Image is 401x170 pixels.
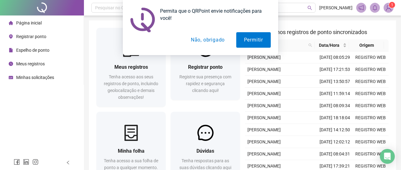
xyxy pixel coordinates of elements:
[317,112,353,124] td: [DATE] 18:18:04
[317,148,353,160] td: [DATE] 08:04:31
[353,100,389,112] td: REGISTRO WEB
[196,148,214,154] span: Dúvidas
[317,51,353,63] td: [DATE] 08:05:29
[236,32,271,48] button: Permitir
[247,115,281,120] span: [PERSON_NAME]
[32,159,39,165] span: instagram
[118,148,145,154] span: Minha folha
[66,160,70,165] span: left
[96,28,166,107] a: Meus registrosTenha acesso aos seus registros de ponto, incluindo geolocalização e demais observa...
[353,88,389,100] td: REGISTRO WEB
[23,159,29,165] span: linkedin
[353,112,389,124] td: REGISTRO WEB
[9,75,13,80] span: schedule
[353,136,389,148] td: REGISTRO WEB
[353,63,389,76] td: REGISTRO WEB
[353,148,389,160] td: REGISTRO WEB
[16,61,45,66] span: Meus registros
[317,63,353,76] td: [DATE] 17:21:53
[16,75,54,80] span: Minhas solicitações
[380,149,395,164] div: Open Intercom Messenger
[247,55,281,60] span: [PERSON_NAME]
[183,32,233,48] button: Não, obrigado
[9,62,13,66] span: clock-circle
[114,64,148,70] span: Meus registros
[247,91,281,96] span: [PERSON_NAME]
[247,103,281,108] span: [PERSON_NAME]
[317,124,353,136] td: [DATE] 14:12:50
[188,64,223,70] span: Registrar ponto
[247,79,281,84] span: [PERSON_NAME]
[317,100,353,112] td: [DATE] 08:09:34
[130,7,155,32] img: notification icon
[155,7,271,22] div: Permita que o QRPoint envie notificações para você!
[353,51,389,63] td: REGISTRO WEB
[247,127,281,132] span: [PERSON_NAME]
[353,76,389,88] td: REGISTRO WEB
[171,28,240,100] a: Registrar pontoRegistre sua presença com rapidez e segurança clicando aqui!
[104,74,158,100] span: Tenha acesso aos seus registros de ponto, incluindo geolocalização e demais observações!
[353,124,389,136] td: REGISTRO WEB
[317,136,353,148] td: [DATE] 12:02:12
[14,159,20,165] span: facebook
[247,151,281,156] span: [PERSON_NAME]
[317,76,353,88] td: [DATE] 13:50:57
[247,67,281,72] span: [PERSON_NAME]
[247,163,281,168] span: [PERSON_NAME]
[317,88,353,100] td: [DATE] 11:59:14
[247,139,281,144] span: [PERSON_NAME]
[179,74,231,93] span: Registre sua presença com rapidez e segurança clicando aqui!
